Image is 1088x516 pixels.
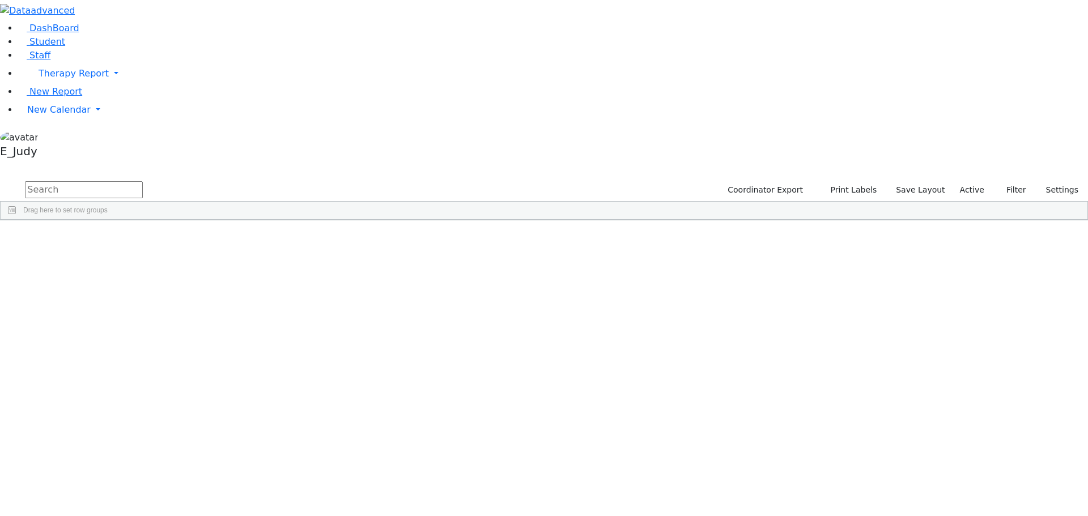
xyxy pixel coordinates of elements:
a: New Calendar [18,99,1088,121]
span: DashBoard [29,23,79,33]
span: Therapy Report [39,68,109,79]
span: Student [29,36,65,47]
span: New Calendar [27,104,91,115]
button: Settings [1031,181,1083,199]
input: Search [25,181,143,198]
a: Student [18,36,65,47]
button: Print Labels [817,181,882,199]
button: Coordinator Export [720,181,808,199]
a: Therapy Report [18,62,1088,85]
span: Drag here to set row groups [23,206,108,214]
a: Staff [18,50,50,61]
span: Staff [29,50,50,61]
button: Filter [992,181,1031,199]
button: Save Layout [891,181,950,199]
a: New Report [18,86,82,97]
label: Active [955,181,989,199]
a: DashBoard [18,23,79,33]
span: New Report [29,86,82,97]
